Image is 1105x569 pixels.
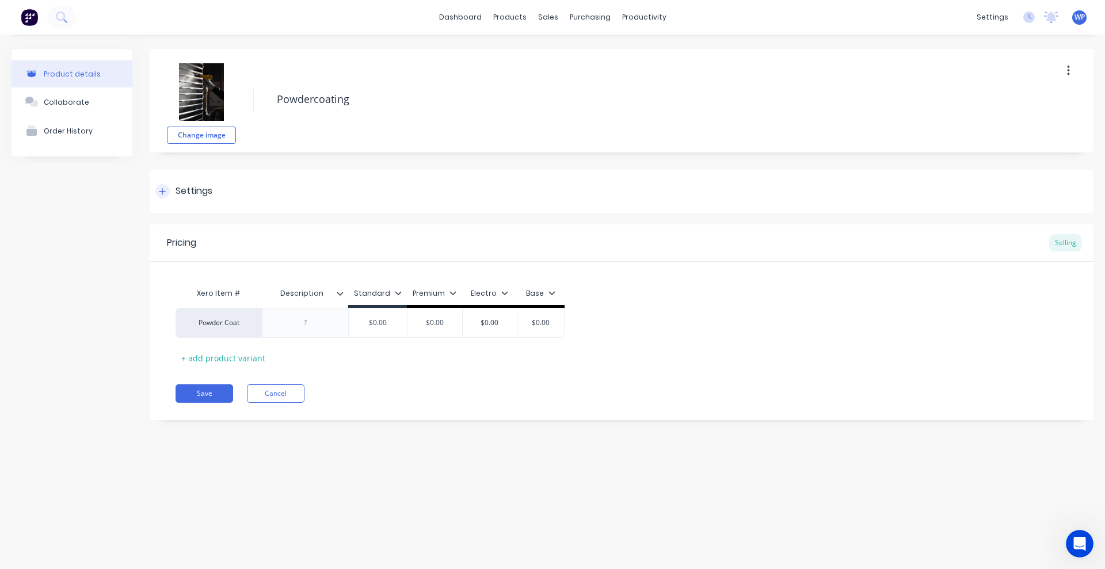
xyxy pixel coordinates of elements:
[271,86,999,113] textarea: Powdercoating
[1074,12,1085,22] span: WP
[406,308,463,337] div: $0.00
[526,288,555,299] div: Base
[1049,234,1082,251] div: Selling
[173,63,230,121] img: file
[12,60,132,87] button: Product details
[187,318,250,328] div: Powder Coat
[176,384,233,403] button: Save
[176,308,565,338] div: Powder Coat$0.00$0.00$0.00$0.00
[176,349,271,367] div: + add product variant
[564,9,616,26] div: purchasing
[461,308,519,337] div: $0.00
[262,282,348,305] div: Description
[176,282,262,305] div: Xero Item #
[12,116,132,145] button: Order History
[12,87,132,116] button: Collaborate
[21,9,38,26] img: Factory
[971,9,1014,26] div: settings
[349,308,407,337] div: $0.00
[167,127,236,144] button: Change image
[44,127,93,135] div: Order History
[44,70,101,78] div: Product details
[247,384,304,403] button: Cancel
[433,9,487,26] a: dashboard
[471,288,508,299] div: Electro
[512,308,569,337] div: $0.00
[616,9,672,26] div: productivity
[44,98,89,106] div: Collaborate
[487,9,532,26] div: products
[532,9,564,26] div: sales
[413,288,456,299] div: Premium
[262,279,341,308] div: Description
[167,236,196,250] div: Pricing
[354,288,402,299] div: Standard
[1066,530,1093,557] iframe: Intercom live chat
[167,58,236,144] div: fileChange image
[176,184,212,198] div: Settings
